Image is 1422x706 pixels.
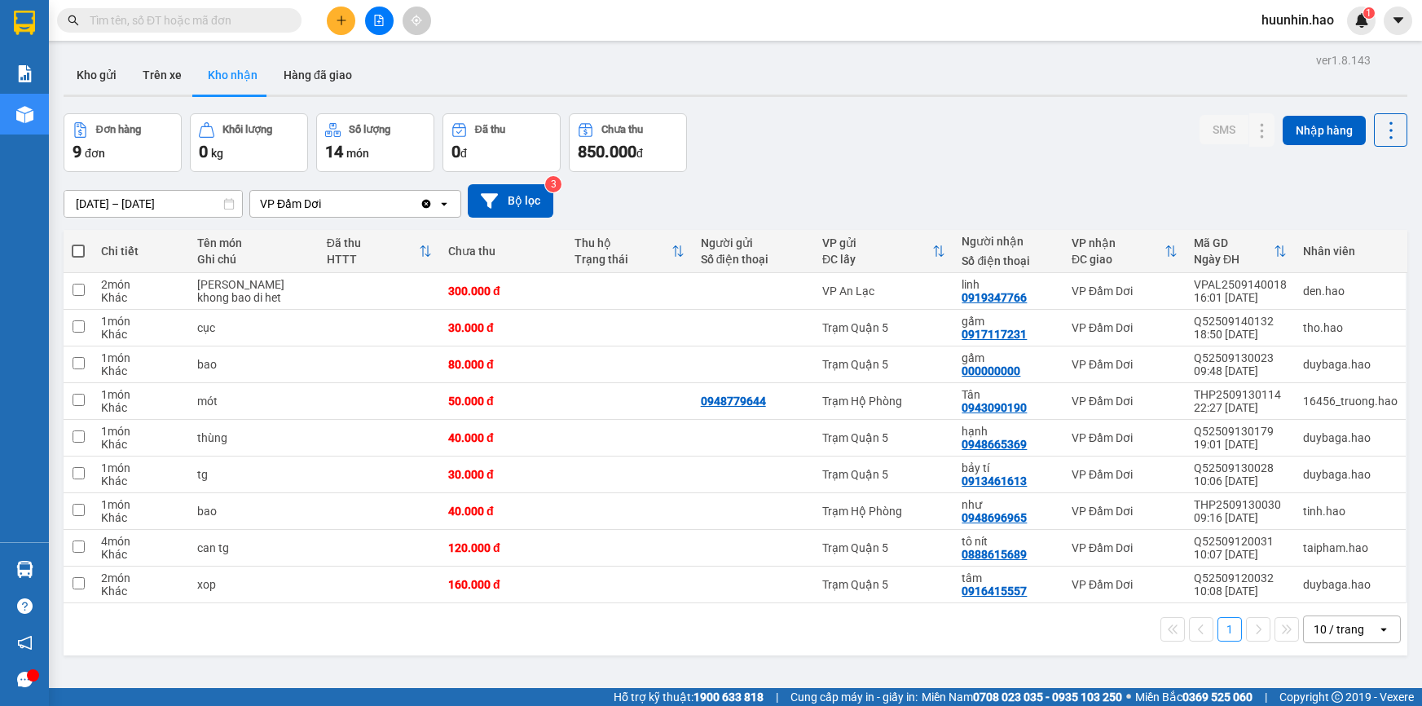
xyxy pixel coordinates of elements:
[323,196,324,212] input: Selected VP Đầm Dơi.
[271,55,365,95] button: Hàng đã giao
[1194,425,1287,438] div: Q52509130179
[16,65,33,82] img: solution-icon
[1303,468,1398,481] div: duybaga.hao
[962,585,1027,598] div: 0916415557
[1194,236,1274,249] div: Mã GD
[1283,116,1366,145] button: Nhập hàng
[1391,13,1406,28] span: caret-down
[448,541,558,554] div: 120.000 đ
[1303,358,1398,371] div: duybaga.hao
[1194,278,1287,291] div: VPAL2509140018
[64,113,182,172] button: Đơn hàng9đơn
[1332,691,1343,703] span: copyright
[460,147,467,160] span: đ
[973,691,1122,704] strong: 0708 023 035 - 0935 103 250
[962,388,1055,401] div: Tân
[199,142,208,161] span: 0
[822,505,945,518] div: Trạm Hộ Phòng
[327,236,419,249] div: Đã thu
[327,7,355,35] button: plus
[190,113,308,172] button: Khối lượng0kg
[101,474,181,488] div: Khác
[614,688,764,706] span: Hỗ trợ kỹ thuật:
[1303,285,1398,298] div: den.hao
[701,236,806,249] div: Người gửi
[101,351,181,364] div: 1 món
[575,236,671,249] div: Thu hộ
[101,315,181,328] div: 1 món
[475,124,505,135] div: Đã thu
[1194,401,1287,414] div: 22:27 [DATE]
[962,351,1055,364] div: gấm
[822,285,945,298] div: VP An Lạc
[438,197,451,210] svg: open
[1194,535,1287,548] div: Q52509120031
[90,11,282,29] input: Tìm tên, số ĐT hoặc mã đơn
[1303,245,1398,258] div: Nhân viên
[448,431,558,444] div: 40.000 đ
[822,321,945,334] div: Trạm Quận 5
[962,474,1027,488] div: 0913461613
[1182,691,1253,704] strong: 0369 525 060
[197,468,310,481] div: tg
[790,688,918,706] span: Cung cấp máy in - giấy in:
[101,364,181,377] div: Khác
[1200,115,1248,144] button: SMS
[448,395,558,408] div: 50.000 đ
[101,425,181,438] div: 1 món
[962,291,1027,304] div: 0919347766
[96,124,141,135] div: Đơn hàng
[1072,505,1178,518] div: VP Đầm Dơi
[1194,364,1287,377] div: 09:48 [DATE]
[822,358,945,371] div: Trạm Quận 5
[64,191,242,217] input: Select a date range.
[101,461,181,474] div: 1 món
[130,55,195,95] button: Trên xe
[701,395,766,408] div: 0948779644
[566,230,693,273] th: Toggle SortBy
[101,585,181,598] div: Khác
[1186,230,1295,273] th: Toggle SortBy
[1072,395,1178,408] div: VP Đầm Dơi
[822,578,945,591] div: Trạm Quận 5
[1354,13,1369,28] img: icon-new-feature
[962,364,1020,377] div: 000000000
[403,7,431,35] button: aim
[1194,388,1287,401] div: THP2509130114
[962,425,1055,438] div: hạnh
[16,561,33,578] img: warehouse-icon
[962,511,1027,524] div: 0948696965
[1194,498,1287,511] div: THP2509130030
[101,498,181,511] div: 1 món
[373,15,385,26] span: file-add
[1063,230,1186,273] th: Toggle SortBy
[325,142,343,161] span: 14
[1072,321,1178,334] div: VP Đầm Dơi
[962,461,1055,474] div: bảy tí
[1194,461,1287,474] div: Q52509130028
[420,197,433,210] svg: Clear value
[197,321,310,334] div: cục
[17,635,33,651] span: notification
[448,468,558,481] div: 30.000 đ
[1072,578,1178,591] div: VP Đầm Dơi
[578,142,636,161] span: 850.000
[197,431,310,444] div: thùng
[962,438,1027,451] div: 0948665369
[197,395,310,408] div: mót
[822,253,932,266] div: ĐC lấy
[197,358,310,371] div: bao
[1303,321,1398,334] div: tho.hao
[73,142,81,161] span: 9
[822,395,945,408] div: Trạm Hộ Phòng
[101,245,181,258] div: Chi tiết
[1194,438,1287,451] div: 19:01 [DATE]
[222,124,272,135] div: Khối lượng
[962,401,1027,414] div: 0943090190
[1072,541,1178,554] div: VP Đầm Dơi
[197,236,310,249] div: Tên món
[448,358,558,371] div: 80.000 đ
[636,147,643,160] span: đ
[1072,431,1178,444] div: VP Đầm Dơi
[1303,505,1398,518] div: tinh.hao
